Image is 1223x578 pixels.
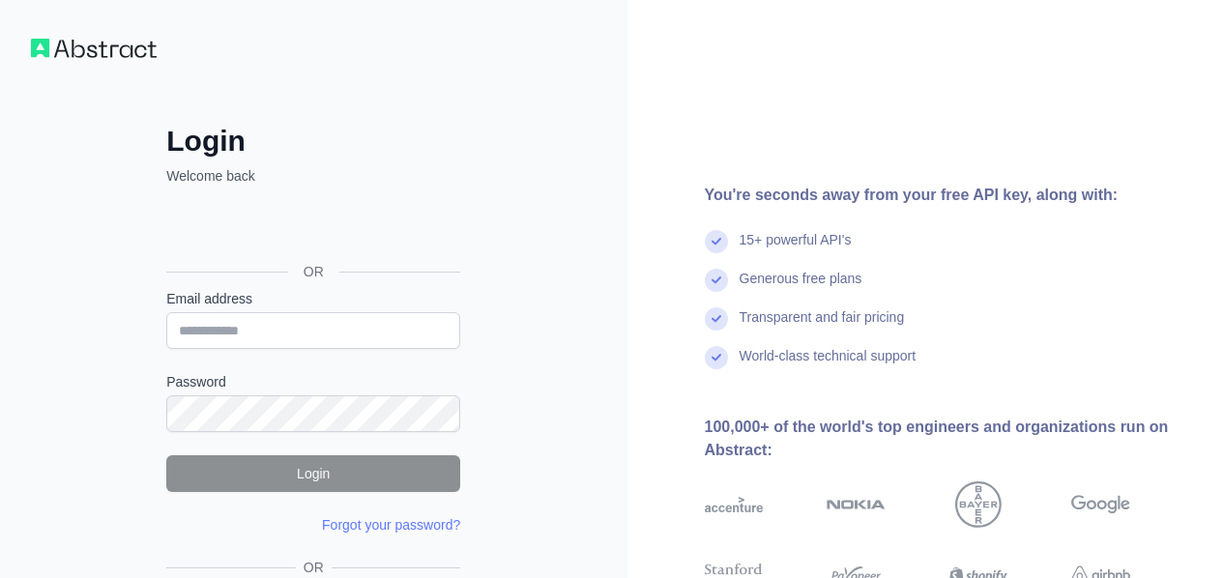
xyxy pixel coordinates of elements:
img: check mark [705,230,728,253]
a: Forgot your password? [322,517,460,533]
div: 100,000+ of the world's top engineers and organizations run on Abstract: [705,416,1193,462]
img: check mark [705,346,728,369]
img: nokia [827,481,886,528]
img: check mark [705,307,728,331]
div: 15+ powerful API's [740,230,852,269]
iframe: Botón Iniciar sesión con Google [157,207,466,249]
div: Transparent and fair pricing [740,307,905,346]
img: accenture [705,481,764,528]
img: bayer [955,481,1002,528]
img: check mark [705,269,728,292]
span: OR [296,558,332,577]
label: Email address [166,289,460,308]
button: Login [166,455,460,492]
span: OR [288,262,339,281]
img: google [1071,481,1130,528]
div: You're seconds away from your free API key, along with: [705,184,1193,207]
p: Welcome back [166,166,460,186]
label: Password [166,372,460,391]
h2: Login [166,124,460,159]
img: Workflow [31,39,157,58]
div: Generous free plans [740,269,862,307]
div: World-class technical support [740,346,917,385]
